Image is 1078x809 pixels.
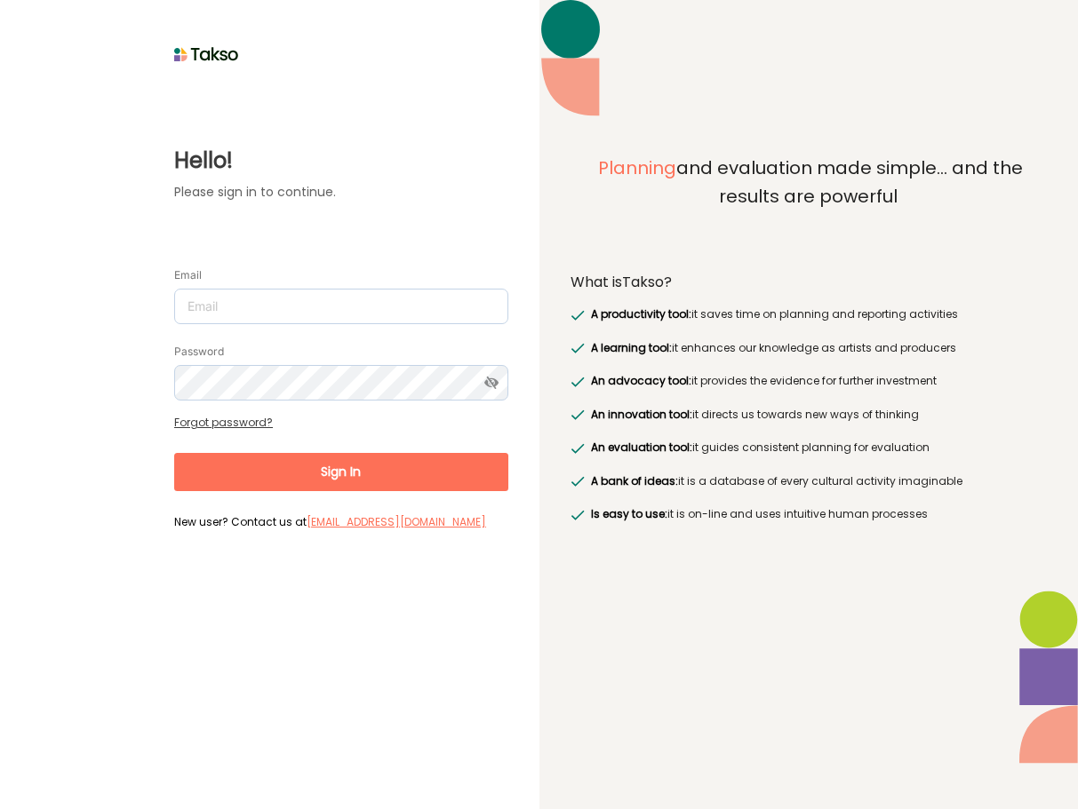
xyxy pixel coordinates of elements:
span: Is easy to use: [591,506,667,521]
span: Planning [598,155,676,180]
label: it saves time on planning and reporting activities [587,305,958,323]
label: Password [174,345,224,359]
label: it provides the evidence for further investment [587,372,937,390]
span: Takso? [622,272,672,292]
input: Email [174,289,508,324]
span: A productivity tool: [591,306,691,321]
img: greenRight [571,377,585,387]
a: [EMAIL_ADDRESS][DOMAIN_NAME] [307,514,486,529]
img: greenRight [571,409,585,420]
label: and evaluation made simple... and the results are powerful [571,155,1048,250]
label: it enhances our knowledge as artists and producers [587,339,956,357]
span: An advocacy tool: [591,373,691,388]
span: An evaluation tool: [591,440,692,455]
span: An innovation tool: [591,407,692,422]
a: Forgot password? [174,415,273,430]
img: greenRight [571,343,585,353]
label: New user? Contact us at [174,513,508,529]
label: Hello! [174,145,508,177]
span: A learning tool: [591,340,672,355]
label: it is on-line and uses intuitive human processes [587,505,928,523]
span: A bank of ideas: [591,473,678,488]
label: Please sign in to continue. [174,183,508,202]
label: [EMAIL_ADDRESS][DOMAIN_NAME] [307,513,486,531]
img: greenRight [571,310,585,321]
img: greenRight [571,443,585,454]
label: it is a database of every cultural activity imaginable [587,472,962,490]
img: taksoLoginLogo [174,41,239,67]
img: greenRight [571,510,585,520]
label: Email [174,268,202,282]
label: What is [571,274,672,291]
img: greenRight [571,476,585,487]
label: it directs us towards new ways of thinking [587,406,919,424]
button: Sign In [174,453,508,491]
label: it guides consistent planning for evaluation [587,439,930,456]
